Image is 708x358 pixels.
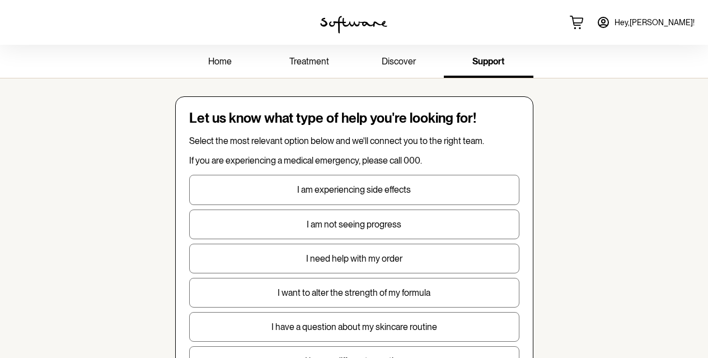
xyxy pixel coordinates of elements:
span: discover [382,56,416,67]
button: I want to alter the strength of my formula [189,278,519,308]
span: support [472,56,504,67]
p: If you are experiencing a medical emergency, please call 000. [189,155,519,166]
span: Hey, [PERSON_NAME] ! [615,18,695,27]
p: I have a question about my skincare routine [190,322,519,332]
a: Hey,[PERSON_NAME]! [590,9,701,36]
button: I am experiencing side effects [189,175,519,204]
p: I am experiencing side effects [190,184,519,195]
p: I need help with my order [190,253,519,264]
a: treatment [265,47,354,78]
a: support [444,47,533,78]
p: Select the most relevant option below and we'll connect you to the right team. [189,136,519,146]
p: I want to alter the strength of my formula [190,287,519,298]
button: I need help with my order [189,244,519,273]
button: I am not seeing progress [189,210,519,239]
a: home [175,47,265,78]
h4: Let us know what type of help you're looking for! [189,110,519,127]
span: home [208,56,232,67]
p: I am not seeing progress [190,219,519,230]
a: discover [354,47,444,78]
button: I have a question about my skincare routine [189,312,519,342]
img: software logo [320,16,387,34]
span: treatment [289,56,329,67]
